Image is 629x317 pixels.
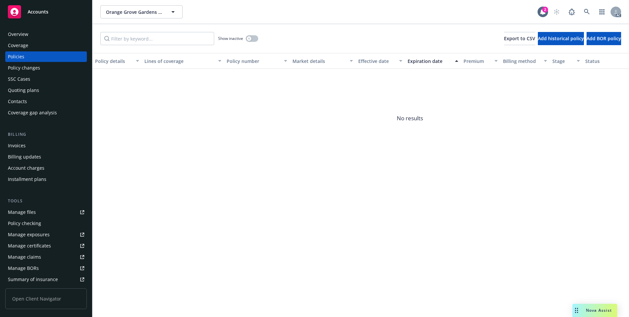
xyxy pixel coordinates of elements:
[464,58,491,65] div: Premium
[5,198,87,204] div: Tools
[5,288,87,309] span: Open Client Navigator
[28,9,48,14] span: Accounts
[504,32,535,45] button: Export to CSV
[5,74,87,84] a: SSC Cases
[8,51,24,62] div: Policies
[5,274,87,285] a: Summary of insurance
[5,229,87,240] a: Manage exposures
[5,252,87,262] a: Manage claims
[8,152,41,162] div: Billing updates
[5,96,87,107] a: Contacts
[538,35,584,42] span: Add historical policy
[595,5,609,18] a: Switch app
[144,58,214,65] div: Lines of coverage
[8,207,36,217] div: Manage files
[585,58,625,65] div: Status
[8,140,26,151] div: Invoices
[5,263,87,274] a: Manage BORs
[538,32,584,45] button: Add historical policy
[8,74,30,84] div: SSC Cases
[500,53,550,69] button: Billing method
[503,58,540,65] div: Billing method
[8,263,39,274] div: Manage BORs
[565,5,578,18] a: Report a Bug
[5,241,87,251] a: Manage certificates
[5,3,87,21] a: Accounts
[5,163,87,173] a: Account charges
[5,140,87,151] a: Invoices
[572,304,581,317] div: Drag to move
[8,174,46,185] div: Installment plans
[461,53,500,69] button: Premium
[5,51,87,62] a: Policies
[550,53,583,69] button: Stage
[100,5,183,18] button: Orange Grove Gardens Owners Association
[587,35,621,42] span: Add BOR policy
[92,53,142,69] button: Policy details
[5,29,87,40] a: Overview
[106,9,163,15] span: Orange Grove Gardens Owners Association
[100,32,214,45] input: Filter by keyword...
[5,218,87,229] a: Policy checking
[292,58,346,65] div: Market details
[8,252,41,262] div: Manage claims
[358,58,395,65] div: Effective date
[8,274,58,285] div: Summary of insurance
[8,163,44,173] div: Account charges
[8,241,51,251] div: Manage certificates
[227,58,280,65] div: Policy number
[580,5,593,18] a: Search
[218,36,243,41] span: Show inactive
[142,53,224,69] button: Lines of coverage
[5,152,87,162] a: Billing updates
[408,58,451,65] div: Expiration date
[5,40,87,51] a: Coverage
[8,229,50,240] div: Manage exposures
[5,174,87,185] a: Installment plans
[5,85,87,96] a: Quoting plans
[405,53,461,69] button: Expiration date
[5,107,87,118] a: Coverage gap analysis
[587,32,621,45] button: Add BOR policy
[552,58,573,65] div: Stage
[550,5,563,18] a: Start snowing
[572,304,617,317] button: Nova Assist
[8,63,40,73] div: Policy changes
[586,307,612,313] span: Nova Assist
[8,29,28,40] div: Overview
[356,53,405,69] button: Effective date
[8,96,27,107] div: Contacts
[504,35,535,42] span: Export to CSV
[542,7,548,13] div: 2
[8,85,39,96] div: Quoting plans
[5,63,87,73] a: Policy changes
[224,53,290,69] button: Policy number
[290,53,356,69] button: Market details
[5,131,87,138] div: Billing
[8,107,57,118] div: Coverage gap analysis
[5,207,87,217] a: Manage files
[8,218,41,229] div: Policy checking
[8,40,28,51] div: Coverage
[95,58,132,65] div: Policy details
